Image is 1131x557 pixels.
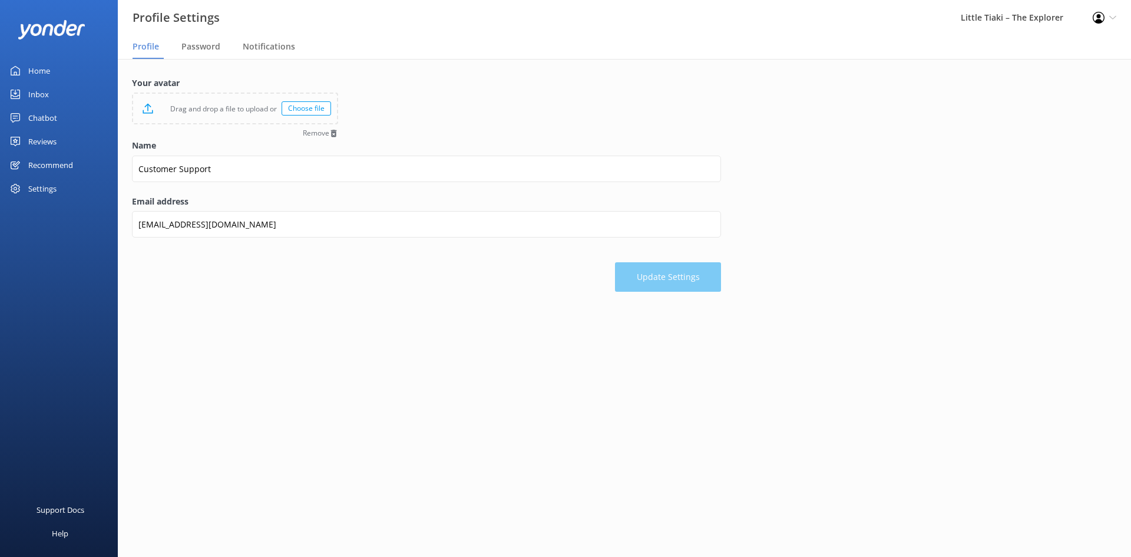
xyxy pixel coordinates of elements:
div: Settings [28,177,57,200]
button: Remove [303,129,338,138]
label: Your avatar [132,77,338,90]
label: Name [132,139,721,152]
div: Inbox [28,83,49,106]
div: Reviews [28,130,57,153]
div: Recommend [28,153,73,177]
p: Drag and drop a file to upload or [153,103,282,114]
span: Profile [133,41,159,52]
div: Support Docs [37,498,84,522]
div: Home [28,59,50,83]
img: yonder-white-logo.png [18,20,85,39]
div: Help [52,522,68,545]
div: Choose file [282,101,331,116]
h3: Profile Settings [133,8,220,27]
span: Notifications [243,41,295,52]
div: Chatbot [28,106,57,130]
span: Remove [303,130,329,137]
label: Email address [132,195,721,208]
span: Password [181,41,220,52]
